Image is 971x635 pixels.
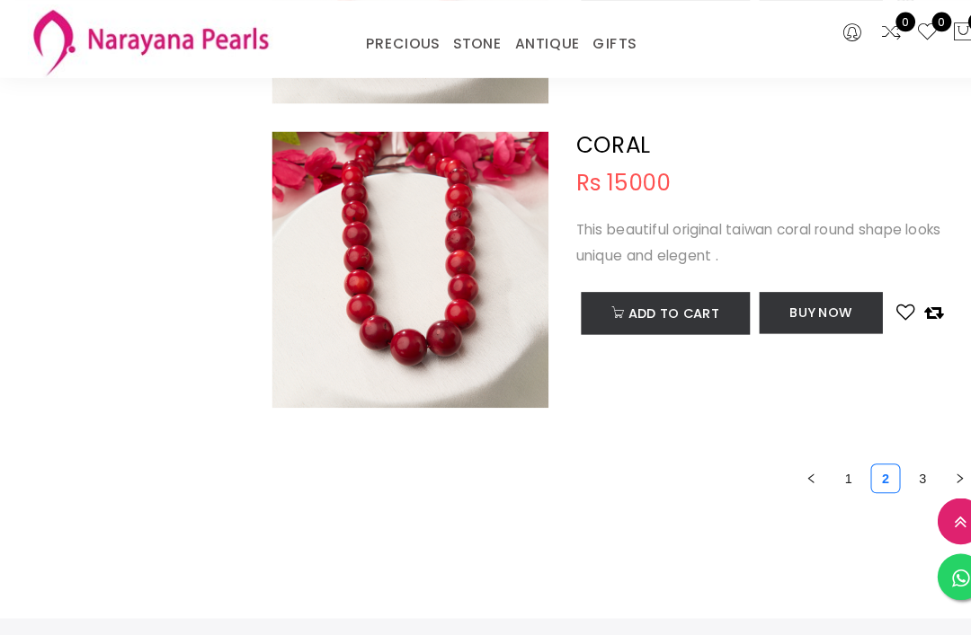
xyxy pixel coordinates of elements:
[852,20,874,43] a: 0
[771,449,800,478] button: left
[558,166,649,188] span: Rs 15000
[780,458,791,469] span: left
[808,450,835,477] a: 1
[843,449,872,478] li: 2
[807,449,836,478] li: 1
[563,283,726,324] button: Add to cart
[558,126,630,155] a: CORAL
[735,283,855,323] button: Buy Now
[938,12,957,31] span: 0
[868,12,886,31] span: 0
[499,29,562,56] a: ANTIQUE
[844,450,871,477] a: 2
[915,449,944,478] li: Next Page
[354,29,425,56] a: PRECIOUS
[869,292,886,313] button: Add to wishlist
[439,29,486,56] a: STONE
[879,449,908,478] li: 3
[903,12,922,31] span: 0
[771,449,800,478] li: Previous Page
[895,292,914,313] button: Add to compare
[924,458,935,469] span: right
[558,210,944,260] p: This beautiful original taiwan coral round shape looks unique and elegent .
[887,20,909,43] a: 0
[922,20,944,43] button: 0
[575,29,617,56] a: GIFTS
[880,450,907,477] a: 3
[915,449,944,478] button: right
